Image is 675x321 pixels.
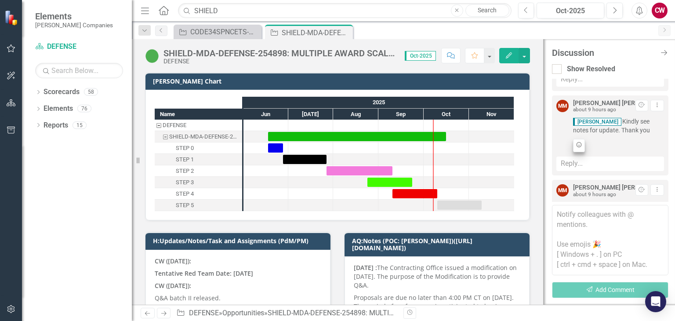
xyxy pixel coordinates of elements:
[155,200,242,211] div: Task: Start date: 2025-10-10 End date: 2025-11-09
[190,26,259,37] div: CODE34SPNCETS-NAVSEA-245700: CODE 34 SERVICES PROCUREMENT NUWCDIVNPT COMMUNICATIONS ENGINEERING T...
[354,263,377,272] strong: [DATE] :
[155,292,321,304] p: Q&A batch II released.
[155,257,191,265] strong: CW ([DATE]):
[573,184,669,191] div: [PERSON_NAME] [PERSON_NAME]
[155,154,242,165] div: STEP 1
[155,142,242,154] div: Task: Start date: 2025-06-17 End date: 2025-06-27
[176,200,194,211] div: STEP 5
[155,165,242,177] div: STEP 2
[573,191,616,197] small: about 9 hours ago
[155,142,242,154] div: STEP 0
[537,3,604,18] button: Oct-2025
[155,120,242,131] div: Task: DEFENSE Start date: 2025-06-17 End date: 2025-06-18
[283,155,327,164] div: Task: Start date: 2025-06-27 End date: 2025-07-27
[35,63,123,78] input: Search Below...
[4,10,20,25] img: ClearPoint Strategy
[163,48,396,58] div: SHIELD-MDA-DEFENSE-254898: MULTIPLE AWARD SCALABLE HOMELAND INNOVATIVE ENTERPRISE LAYERED DEFENSE...
[178,3,511,18] input: Search ClearPoint...
[552,282,668,298] button: Add Comment
[155,188,242,200] div: Task: Start date: 2025-09-10 End date: 2025-10-10
[573,106,616,113] small: about 9 hours ago
[155,177,242,188] div: Task: Start date: 2025-08-24 End date: 2025-09-23
[573,100,669,106] div: [PERSON_NAME] [PERSON_NAME]
[44,104,73,114] a: Elements
[155,200,242,211] div: STEP 5
[176,165,194,177] div: STEP 2
[155,281,191,290] strong: CW ([DATE]):
[145,49,159,63] img: Active
[163,120,186,131] div: DEFENSE
[327,166,392,175] div: Task: Start date: 2025-07-27 End date: 2025-09-10
[176,142,194,154] div: STEP 0
[552,48,655,58] div: Discussion
[469,109,514,120] div: Nov
[424,109,469,120] div: Oct
[176,308,397,318] div: » »
[556,184,569,197] div: MM
[44,87,80,97] a: Scorecards
[378,109,424,120] div: Sep
[652,3,668,18] button: CW
[222,309,264,317] a: Opportunities
[155,154,242,165] div: Task: Start date: 2025-06-27 End date: 2025-07-27
[155,177,242,188] div: STEP 3
[176,188,194,200] div: STEP 4
[155,131,242,142] div: Task: Start date: 2025-06-17 End date: 2025-10-16
[282,27,351,38] div: SHIELD-MDA-DEFENSE-254898: MULTIPLE AWARD SCALABLE HOMELAND INNOVATIVE ENTERPRISE LAYERED DEFENSE...
[153,78,525,84] h3: [PERSON_NAME] Chart
[540,6,601,16] div: Oct-2025
[367,178,412,187] div: Task: Start date: 2025-08-24 End date: 2025-09-23
[354,263,520,292] p: The Contracting Office issued a modification on [DATE]. The purpose of the Modification is to pro...
[176,154,194,165] div: STEP 1
[465,4,509,17] a: Search
[268,143,283,153] div: Task: Start date: 2025-06-17 End date: 2025-06-27
[163,58,396,65] div: DEFENSE
[573,201,664,228] span: Please update missing data for this record . Thanks
[567,64,615,74] div: Show Resolved
[73,121,87,129] div: 15
[268,132,446,141] div: Task: Start date: 2025-06-17 End date: 2025-10-16
[573,118,621,126] span: [PERSON_NAME]
[352,237,525,251] h3: AQ:Notes (POC: [PERSON_NAME])([URL][DOMAIN_NAME])
[176,26,259,37] a: CODE34SPNCETS-NAVSEA-245700: CODE 34 SERVICES PROCUREMENT NUWCDIVNPT COMMUNICATIONS ENGINEERING T...
[155,165,242,177] div: Task: Start date: 2025-07-27 End date: 2025-09-10
[35,11,113,22] span: Elements
[44,120,68,131] a: Reports
[645,291,666,312] div: Open Intercom Messenger
[35,42,123,52] a: DEFENSE
[155,131,242,142] div: SHIELD-MDA-DEFENSE-254898: MULTIPLE AWARD SCALABLE HOMELAND INNOVATIVE ENTERPRISE LAYERED DEFENSE...
[84,88,98,96] div: 58
[155,188,242,200] div: STEP 4
[155,269,253,277] strong: Tentative Red Team Date: [DATE]
[155,120,242,131] div: DEFENSE
[556,72,664,87] div: Reply...
[333,109,378,120] div: Aug
[573,117,664,135] span: Kindly see notes for update. Thank you
[189,309,219,317] a: DEFENSE
[243,109,288,120] div: Jun
[556,157,664,171] div: Reply...
[392,189,437,198] div: Task: Start date: 2025-09-10 End date: 2025-10-10
[77,105,91,113] div: 76
[176,177,194,188] div: STEP 3
[35,22,113,29] small: [PERSON_NAME] Companies
[243,97,514,108] div: 2025
[556,100,569,112] div: MM
[169,131,240,142] div: SHIELD-MDA-DEFENSE-254898: MULTIPLE AWARD SCALABLE HOMELAND INNOVATIVE ENTERPRISE LAYERED DEFENSE...
[405,51,436,61] span: Oct-2025
[153,237,326,244] h3: H:Updates/Notes/Task and Assignments (PdM/PM)
[288,109,333,120] div: Jul
[155,109,242,120] div: Name
[437,201,482,210] div: Task: Start date: 2025-10-10 End date: 2025-11-09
